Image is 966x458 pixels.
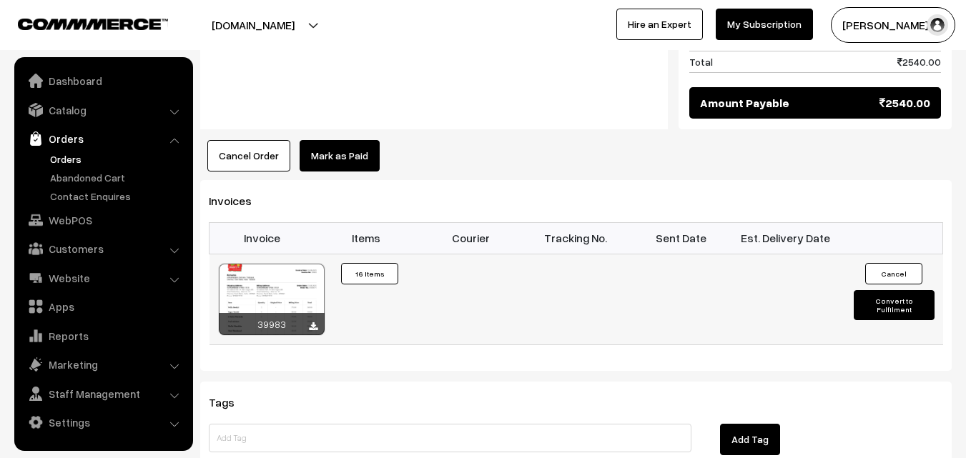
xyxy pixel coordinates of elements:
[689,54,713,69] span: Total
[927,14,948,36] img: user
[18,323,188,349] a: Reports
[46,170,188,185] a: Abandoned Cart
[18,126,188,151] a: Orders
[162,7,345,43] button: [DOMAIN_NAME]
[897,54,941,69] span: 2540.00
[700,94,789,111] span: Amount Payable
[18,381,188,407] a: Staff Management
[18,207,188,233] a: WebPOS
[18,409,188,435] a: Settings
[18,14,143,31] a: COMMMERCE
[831,7,955,43] button: [PERSON_NAME] s…
[18,294,188,319] a: Apps
[46,189,188,204] a: Contact Enquires
[46,151,188,166] a: Orders
[523,222,629,254] th: Tracking No.
[18,68,188,94] a: Dashboard
[18,352,188,377] a: Marketing
[865,263,922,284] button: Cancel
[716,9,813,40] a: My Subscription
[733,222,838,254] th: Est. Delivery Date
[854,290,935,320] button: Convert to Fulfilment
[207,140,290,171] button: Cancel Order
[419,222,524,254] th: Courier
[18,97,188,123] a: Catalog
[720,424,780,455] button: Add Tag
[879,94,930,111] span: 2540.00
[18,19,168,29] img: COMMMERCE
[210,222,315,254] th: Invoice
[18,236,188,262] a: Customers
[209,194,269,208] span: Invoices
[314,222,419,254] th: Items
[300,140,380,171] a: Mark as Paid
[629,222,734,254] th: Sent Date
[18,265,188,291] a: Website
[341,263,398,284] button: 16 Items
[219,313,325,335] div: 39983
[616,9,703,40] a: Hire an Expert
[209,395,252,409] span: Tags
[209,424,691,452] input: Add Tag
